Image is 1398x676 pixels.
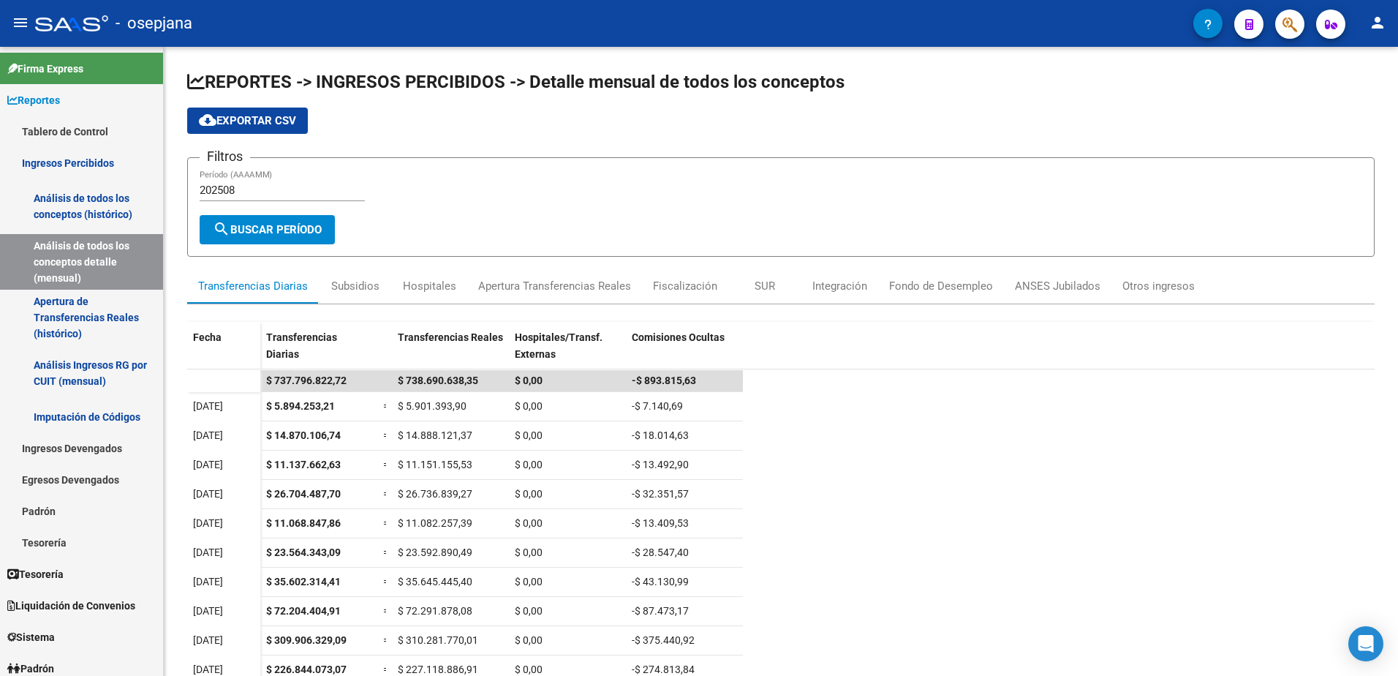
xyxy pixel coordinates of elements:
span: = [383,664,389,675]
div: Fondo de Desempleo [889,278,993,294]
span: $ 35.645.445,40 [398,576,472,587]
span: -$ 7.140,69 [632,400,683,412]
span: $ 0,00 [515,605,543,617]
div: Integración [812,278,867,294]
span: -$ 375.440,92 [632,634,695,646]
span: = [383,634,389,646]
span: $ 310.281.770,01 [398,634,478,646]
datatable-header-cell: Hospitales/Transf. Externas [509,322,626,383]
mat-icon: cloud_download [199,111,216,129]
span: [DATE] [193,488,223,500]
span: = [383,459,389,470]
span: -$ 18.014,63 [632,429,689,441]
span: $ 0,00 [515,517,543,529]
span: $ 0,00 [515,400,543,412]
datatable-header-cell: Transferencias Reales [392,322,509,383]
span: $ 35.602.314,41 [266,576,341,587]
span: = [383,517,389,529]
span: [DATE] [193,605,223,617]
span: $ 0,00 [515,459,543,470]
span: $ 26.704.487,70 [266,488,341,500]
span: = [383,400,389,412]
span: Transferencias Diarias [266,331,337,360]
span: $ 5.901.393,90 [398,400,466,412]
span: $ 14.870.106,74 [266,429,341,441]
span: -$ 28.547,40 [632,547,689,558]
span: Buscar Período [213,223,322,236]
div: SUR [755,278,775,294]
span: Sistema [7,629,55,645]
span: Hospitales/Transf. Externas [515,331,602,360]
span: $ 227.118.886,91 [398,664,478,675]
span: $ 5.894.253,21 [266,400,335,412]
span: $ 0,00 [515,429,543,441]
div: Apertura Transferencias Reales [478,278,631,294]
span: $ 72.291.878,08 [398,605,472,617]
span: $ 11.082.257,39 [398,517,472,529]
span: Comisiones Ocultas [632,331,725,343]
span: Reportes [7,92,60,108]
span: Tesorería [7,566,64,582]
span: [DATE] [193,576,223,587]
span: $ 0,00 [515,375,543,386]
div: Transferencias Diarias [198,278,308,294]
span: Fecha [193,331,222,343]
span: = [383,547,389,558]
span: Liquidación de Convenios [7,598,135,614]
div: Hospitales [403,278,456,294]
span: -$ 13.492,90 [632,459,689,470]
span: -$ 893.815,63 [632,375,696,386]
span: $ 26.736.839,27 [398,488,472,500]
mat-icon: search [213,220,230,238]
datatable-header-cell: Transferencias Diarias [260,322,377,383]
span: - osepjana [116,7,192,40]
div: ANSES Jubilados [1015,278,1100,294]
span: [DATE] [193,459,223,470]
span: $ 309.906.329,09 [266,634,347,646]
span: -$ 43.130,99 [632,576,689,587]
span: $ 0,00 [515,576,543,587]
span: [DATE] [193,634,223,646]
span: [DATE] [193,547,223,558]
span: $ 737.796.822,72 [266,375,347,386]
span: = [383,429,389,441]
span: $ 11.068.847,86 [266,517,341,529]
span: -$ 87.473,17 [632,605,689,617]
span: $ 738.690.638,35 [398,375,478,386]
span: $ 23.564.343,09 [266,547,341,558]
div: Fiscalización [653,278,717,294]
span: [DATE] [193,429,223,441]
span: [DATE] [193,517,223,529]
span: -$ 13.409,53 [632,517,689,529]
span: $ 14.888.121,37 [398,429,472,441]
span: $ 11.151.155,53 [398,459,472,470]
span: Firma Express [7,61,83,77]
datatable-header-cell: Comisiones Ocultas [626,322,743,383]
span: Exportar CSV [199,114,296,127]
mat-icon: menu [12,14,29,31]
button: Exportar CSV [187,108,308,134]
span: -$ 274.813,84 [632,664,695,675]
span: = [383,576,389,587]
span: $ 0,00 [515,488,543,500]
span: = [383,605,389,617]
span: [DATE] [193,664,223,675]
mat-icon: person [1369,14,1386,31]
span: $ 23.592.890,49 [398,547,472,558]
h3: Filtros [200,146,250,167]
span: Transferencias Reales [398,331,503,343]
datatable-header-cell: Fecha [187,322,260,383]
span: $ 0,00 [515,547,543,558]
div: Subsidios [331,278,379,294]
span: $ 11.137.662,63 [266,459,341,470]
span: = [383,488,389,500]
span: $ 0,00 [515,634,543,646]
span: REPORTES -> INGRESOS PERCIBIDOS -> Detalle mensual de todos los conceptos [187,72,845,92]
span: $ 72.204.404,91 [266,605,341,617]
span: -$ 32.351,57 [632,488,689,500]
span: $ 226.844.073,07 [266,664,347,675]
span: $ 0,00 [515,664,543,675]
span: [DATE] [193,400,223,412]
div: Open Intercom Messenger [1348,626,1383,661]
button: Buscar Período [200,215,335,244]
